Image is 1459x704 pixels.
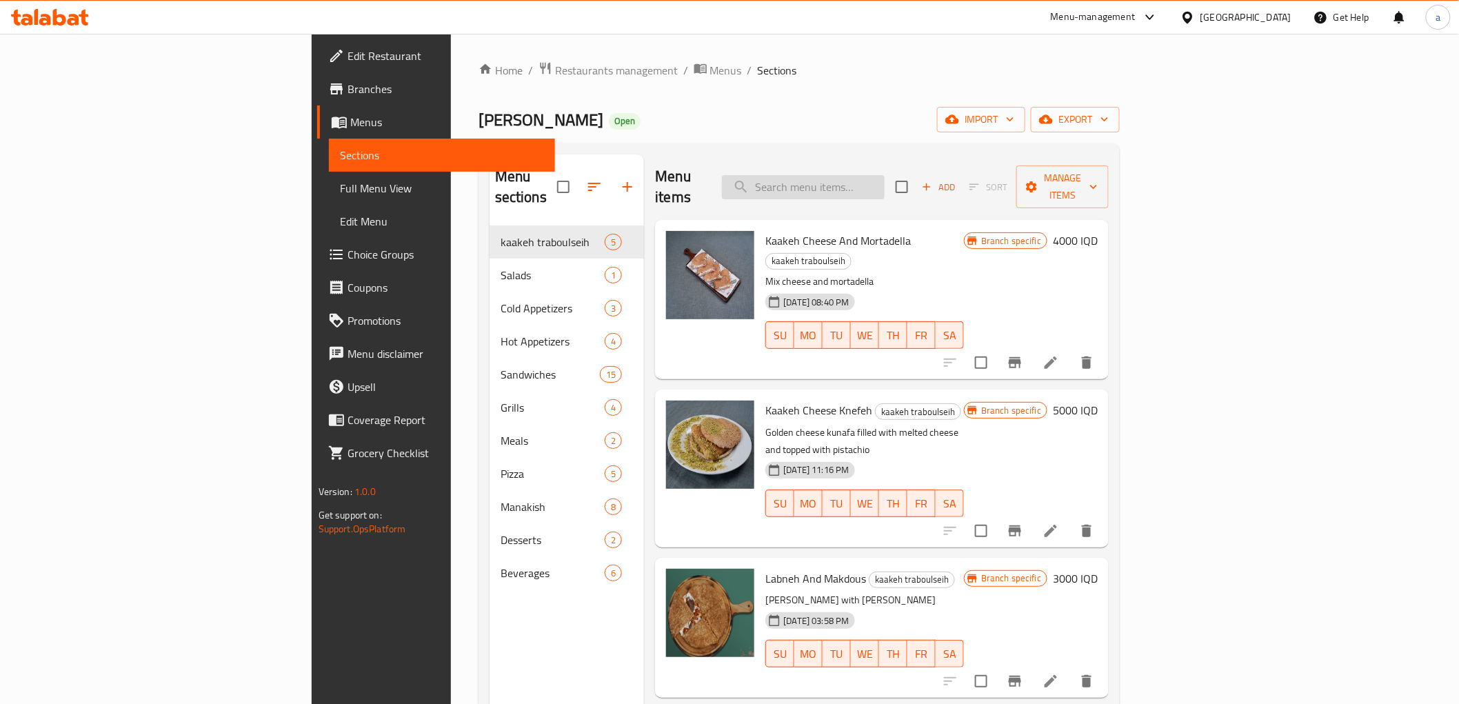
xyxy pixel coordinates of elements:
button: FR [907,640,936,667]
div: items [605,499,622,515]
span: kaakeh traboulseih [869,572,954,587]
li: / [683,62,688,79]
div: Sandwiches15 [490,358,645,391]
span: 15 [601,368,621,381]
span: Grocery Checklist [348,445,544,461]
button: Branch-specific-item [998,514,1032,547]
button: MO [794,321,823,349]
a: Menu disclaimer [317,337,555,370]
button: SA [936,640,964,667]
p: Golden cheese kunafa filled with melted cheese and topped with pistachio [765,424,964,459]
span: SA [941,494,958,514]
span: 1 [605,269,621,282]
span: Add item [916,177,960,198]
div: Desserts2 [490,523,645,556]
div: items [605,399,622,416]
div: items [605,565,622,581]
span: Manakish [501,499,605,515]
a: Edit menu item [1043,523,1059,539]
div: Desserts [501,532,605,548]
span: 2 [605,434,621,447]
span: Cold Appetizers [501,300,605,316]
input: search [722,175,885,199]
a: Menus [317,105,555,139]
button: delete [1070,665,1103,698]
span: Select to update [967,667,996,696]
button: MO [794,490,823,517]
span: Restaurants management [555,62,678,79]
div: Meals2 [490,424,645,457]
a: Full Menu View [329,172,555,205]
nav: breadcrumb [479,61,1120,79]
span: Branch specific [976,404,1047,417]
div: Beverages [501,565,605,581]
span: 5 [605,236,621,249]
div: Manakish8 [490,490,645,523]
span: SU [772,644,789,664]
span: [PERSON_NAME] [479,104,603,135]
span: SA [941,644,958,664]
div: Pizza5 [490,457,645,490]
div: items [605,300,622,316]
div: items [605,465,622,482]
div: items [605,432,622,449]
span: 5 [605,467,621,481]
a: Support.OpsPlatform [319,520,406,538]
div: kaakeh traboulseih5 [490,225,645,259]
h6: 3000 IQD [1053,569,1098,588]
span: TU [828,644,845,664]
span: FR [913,325,930,345]
span: kaakeh traboulseih [766,253,851,269]
button: FR [907,321,936,349]
span: MO [800,325,817,345]
span: Menu disclaimer [348,345,544,362]
span: [DATE] 11:16 PM [778,463,854,476]
span: Kaakeh Cheese Knefeh [765,400,872,421]
button: SU [765,640,794,667]
div: kaakeh traboulseih [765,253,852,270]
a: Edit menu item [1043,673,1059,690]
span: FR [913,494,930,514]
a: Restaurants management [539,61,678,79]
a: Edit Menu [329,205,555,238]
span: TU [828,325,845,345]
span: Coupons [348,279,544,296]
button: TH [879,321,907,349]
button: WE [851,640,879,667]
span: Select section first [960,177,1016,198]
span: Sandwiches [501,366,600,383]
span: 4 [605,335,621,348]
span: kaakeh traboulseih [501,234,605,250]
div: items [605,267,622,283]
div: Hot Appetizers4 [490,325,645,358]
span: Get support on: [319,506,382,524]
span: export [1042,111,1109,128]
span: Manage items [1027,170,1098,204]
span: 2 [605,534,621,547]
div: Salads1 [490,259,645,292]
span: Open [609,115,641,127]
span: Sections [758,62,797,79]
span: Branches [348,81,544,97]
span: Menus [710,62,742,79]
button: SA [936,490,964,517]
span: import [948,111,1014,128]
div: Menu-management [1051,9,1136,26]
div: Grills4 [490,391,645,424]
button: SU [765,490,794,517]
span: Hot Appetizers [501,333,605,350]
span: Upsell [348,379,544,395]
button: delete [1070,514,1103,547]
span: WE [856,494,874,514]
span: Version: [319,483,352,501]
div: [GEOGRAPHIC_DATA] [1200,10,1291,25]
div: kaakeh traboulseih [869,572,955,588]
span: SA [941,325,958,345]
div: items [600,366,622,383]
a: Grocery Checklist [317,436,555,470]
span: TH [885,494,902,514]
h6: 5000 IQD [1053,401,1098,420]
